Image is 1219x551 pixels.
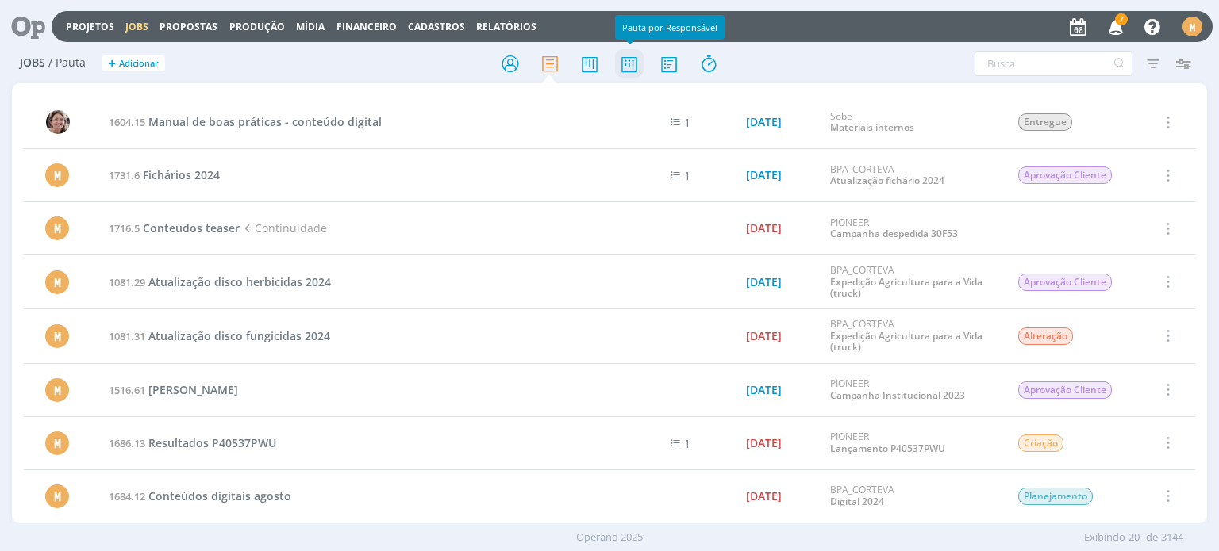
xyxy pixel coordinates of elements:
[148,382,238,397] span: [PERSON_NAME]
[1018,274,1112,291] span: Aprovação Cliente
[746,385,782,396] div: [DATE]
[109,436,145,450] span: 1686.13
[121,21,153,33] button: Jobs
[102,55,165,72] button: +Adicionar
[109,274,331,289] a: 1081.29Atualização disco herbicidas 2024
[975,51,1132,76] input: Busca
[109,275,145,289] span: 1081.29
[45,324,69,348] div: M
[1115,13,1128,25] span: 7
[109,220,240,235] a: 1716.5Conteúdos teaser
[830,329,983,354] a: Expedição Agricultura para a Vida (truck)
[45,216,69,240] div: M
[108,55,116,72] span: +
[684,168,690,183] span: 1
[45,431,69,455] div: M
[61,21,119,33] button: Projetos
[746,277,782,288] div: [DATE]
[684,436,690,451] span: 1
[148,274,331,289] span: Atualização disco herbicidas 2024
[240,220,326,235] span: Continuidade
[332,21,402,33] button: Financeiro
[1146,530,1158,545] span: de
[109,114,382,129] a: 1604.15Manual de boas práticas - conteúdo digital
[229,20,285,33] a: Produção
[296,20,325,33] a: Mídia
[1018,327,1073,345] span: Alteração
[830,174,944,187] a: Atualização fichário 2024
[109,167,220,182] a: 1731.6Fichários 2024
[403,21,470,33] button: Cadastros
[160,20,217,33] span: Propostas
[746,223,782,234] div: [DATE]
[125,20,148,33] a: Jobs
[45,378,69,402] div: M
[109,221,140,235] span: 1716.5
[746,117,782,128] div: [DATE]
[615,15,725,40] div: Pauta por Responsável
[1018,113,1072,131] span: Entregue
[109,435,276,450] a: 1686.13Resultados P40537PWU
[476,20,536,33] a: Relatórios
[746,438,782,449] div: [DATE]
[46,110,70,134] img: A
[1018,434,1063,452] span: Criação
[408,20,465,33] span: Cadastros
[1098,13,1131,41] button: 7
[109,328,330,343] a: 1081.31Atualização disco fungicidas 2024
[155,21,222,33] button: Propostas
[830,484,994,507] div: BPA_CORTEVA
[1018,381,1112,399] span: Aprovação Cliente
[830,442,945,455] a: Lançamento P40537PWU
[1161,530,1183,545] span: 3144
[45,163,69,187] div: M
[746,170,782,181] div: [DATE]
[746,491,782,502] div: [DATE]
[148,488,291,503] span: Conteúdos digitais agosto
[830,227,958,240] a: Campanha despedida 30F53
[830,111,994,134] div: Sobe
[148,435,276,450] span: Resultados P40537PWU
[336,20,397,33] a: Financeiro
[20,56,45,70] span: Jobs
[830,431,994,454] div: PIONEER
[471,21,541,33] button: Relatórios
[143,220,240,235] span: Conteúdos teaser
[746,331,782,342] div: [DATE]
[1018,166,1112,184] span: Aprovação Cliente
[109,115,145,129] span: 1604.15
[830,265,994,299] div: BPA_CORTEVA
[1129,530,1140,545] span: 20
[45,270,69,294] div: M
[66,20,114,33] a: Projetos
[830,164,994,187] div: BPA_CORTEVA
[830,388,965,402] a: Campanha Institucional 2023
[1182,13,1203,40] button: M
[45,484,69,508] div: M
[830,275,983,300] a: Expedição Agricultura para a Vida (truck)
[109,489,145,503] span: 1684.12
[109,168,140,182] span: 1731.6
[109,329,145,343] span: 1081.31
[148,328,330,343] span: Atualização disco fungicidas 2024
[291,21,329,33] button: Mídia
[684,115,690,130] span: 1
[830,378,994,401] div: PIONEER
[830,217,994,240] div: PIONEER
[830,319,994,353] div: BPA_CORTEVA
[1182,17,1202,36] div: M
[225,21,290,33] button: Produção
[1084,530,1125,545] span: Exibindo
[143,167,220,182] span: Fichários 2024
[1018,488,1093,505] span: Planejamento
[109,488,291,503] a: 1684.12Conteúdos digitais agosto
[109,382,238,397] a: 1516.61[PERSON_NAME]
[148,114,382,129] span: Manual de boas práticas - conteúdo digital
[48,56,86,70] span: / Pauta
[830,495,884,508] a: Digital 2024
[109,383,145,397] span: 1516.61
[830,121,914,134] a: Materiais internos
[119,59,159,69] span: Adicionar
